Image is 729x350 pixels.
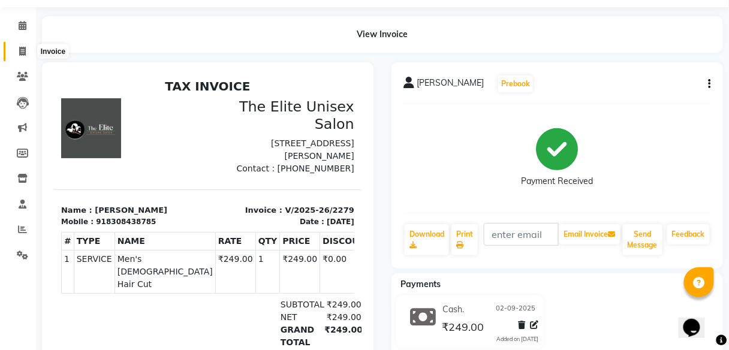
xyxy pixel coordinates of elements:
th: # [8,158,20,176]
div: ₹249.00 [263,224,307,237]
td: ₹249.00 [226,176,266,219]
td: ₹0.00 [266,176,321,219]
h2: TAX INVOICE [7,5,300,19]
div: ₹249.00 [263,249,307,274]
span: Men's [DEMOGRAPHIC_DATA] Hair Cut [64,179,159,216]
p: Name : [PERSON_NAME] [7,130,147,142]
button: Prebook [498,76,533,92]
div: View Invoice [42,16,723,53]
div: GRAND TOTAL [219,249,263,274]
span: Payments [400,279,441,289]
div: Date : [246,142,270,153]
p: [STREET_ADDRESS][PERSON_NAME] [161,63,301,88]
div: Mobile : [7,142,40,153]
div: Added on [DATE] [497,335,539,343]
th: DISCOUNT [266,158,321,176]
span: 02-09-2025 [496,303,536,316]
span: Cash. [443,303,465,316]
td: ₹249.00 [161,176,201,219]
th: RATE [161,158,201,176]
span: Admin [151,318,177,327]
div: SUBTOTAL [219,224,263,237]
div: [DATE] [273,142,300,153]
td: SERVICE [20,176,61,219]
div: 918308438785 [42,142,102,153]
div: Generated By : at [DATE] [7,317,300,328]
div: Payment Received [522,176,594,188]
td: 1 [8,176,20,219]
iframe: chat widget [679,302,717,338]
th: PRICE [226,158,266,176]
h3: The Elite Unisex Salon [161,24,301,58]
a: Feedback [667,224,710,245]
span: [PERSON_NAME] [417,77,484,93]
p: Please visit again ! [7,301,300,312]
div: Invoice [38,44,68,59]
th: QTY [201,158,226,176]
div: Paid [219,274,263,287]
div: ₹249.00 [263,274,307,287]
th: NAME [61,158,161,176]
p: Contact : [PHONE_NUMBER] [161,88,301,101]
button: Send Message [623,224,662,255]
a: Print [451,224,478,255]
div: NET [219,237,263,249]
p: Invoice : V/2025-26/2279 [161,130,301,142]
td: 1 [201,176,226,219]
div: ₹249.00 [263,237,307,249]
a: Download [405,224,449,255]
input: enter email [484,223,559,246]
span: ₹249.00 [442,320,484,337]
button: Email Invoice [559,224,620,245]
th: TYPE [20,158,61,176]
